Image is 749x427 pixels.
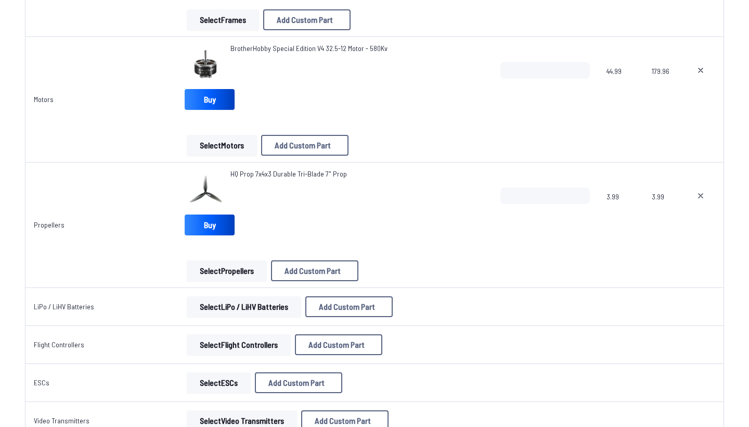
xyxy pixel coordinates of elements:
[34,220,64,229] a: Propellers
[187,135,257,156] button: SelectMotors
[652,62,671,112] span: 179.96
[261,135,348,156] button: Add Custom Part
[230,169,347,178] span: HQ Prop 7x4x3 Durable Tri-Blade 7" Prop
[185,372,253,393] a: SelectESCs
[285,267,341,275] span: Add Custom Part
[187,260,267,281] button: SelectPropellers
[268,379,325,387] span: Add Custom Part
[187,334,291,355] button: SelectFlight Controllers
[230,43,388,54] a: BrotherHobby Special Edition V4 32.5-12 Motor - 580Kv
[230,44,388,53] span: BrotherHobby Special Edition V4 32.5-12 Motor - 580Kv
[315,417,371,425] span: Add Custom Part
[34,378,49,387] a: ESCs
[230,169,347,179] a: HQ Prop 7x4x3 Durable Tri-Blade 7" Prop
[652,187,671,237] span: 3.99
[187,9,259,30] button: SelectFrames
[185,215,235,235] a: Buy
[277,16,333,24] span: Add Custom Part
[275,141,331,149] span: Add Custom Part
[187,296,301,317] button: SelectLiPo / LiHV Batteries
[319,303,375,311] span: Add Custom Part
[34,340,84,349] a: Flight Controllers
[255,372,342,393] button: Add Custom Part
[185,260,269,281] a: SelectPropellers
[185,296,303,317] a: SelectLiPo / LiHV Batteries
[185,334,293,355] a: SelectFlight Controllers
[606,187,635,237] span: 3.99
[185,169,226,210] img: image
[187,372,251,393] button: SelectESCs
[185,89,235,110] a: Buy
[305,296,393,317] button: Add Custom Part
[308,341,365,349] span: Add Custom Part
[34,416,89,425] a: Video Transmitters
[185,43,226,85] img: image
[185,9,261,30] a: SelectFrames
[185,135,259,156] a: SelectMotors
[271,260,358,281] button: Add Custom Part
[263,9,351,30] button: Add Custom Part
[34,302,94,311] a: LiPo / LiHV Batteries
[295,334,382,355] button: Add Custom Part
[34,95,54,104] a: Motors
[606,62,635,112] span: 44.99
